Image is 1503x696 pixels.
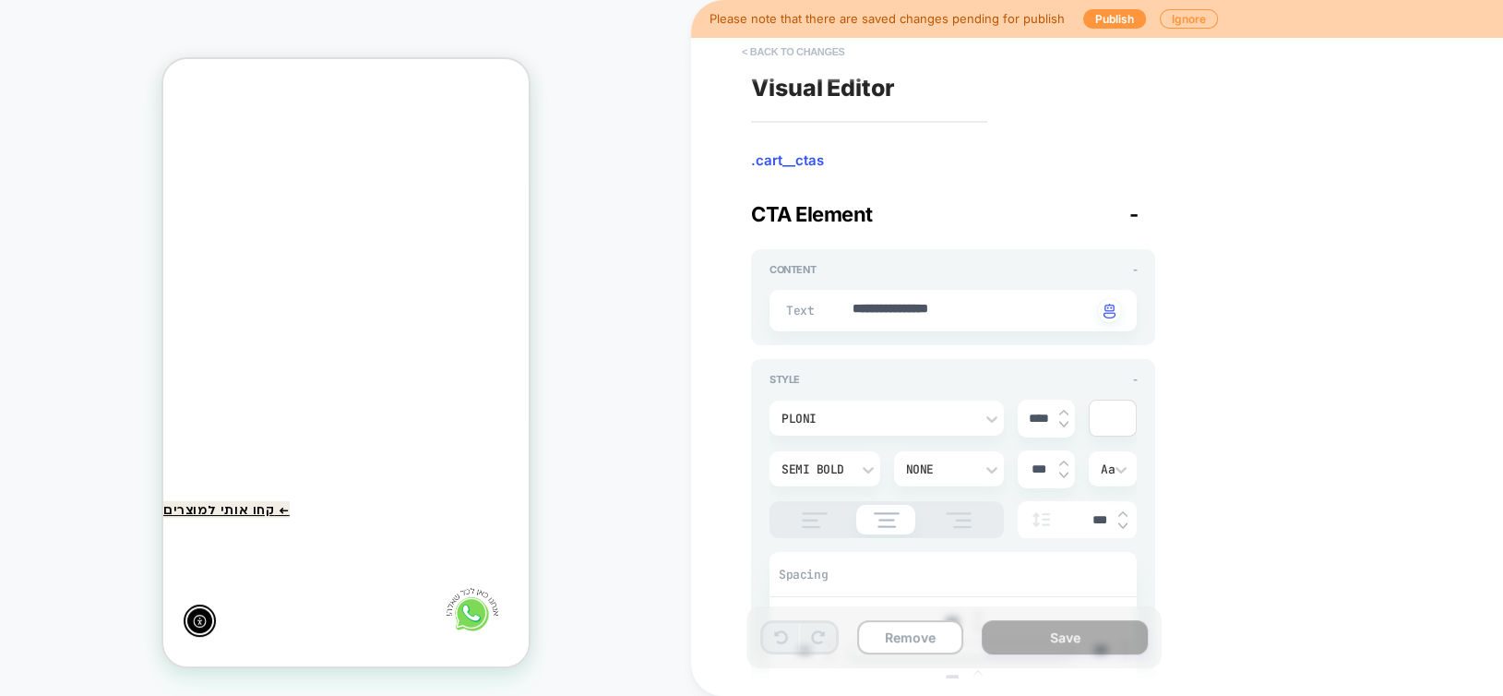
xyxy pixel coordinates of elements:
img: up [1059,409,1068,416]
span: - [1133,373,1138,386]
button: Ignore [1160,9,1218,29]
img: 4_260b7fbc-cbab-4c82-b1c1-835e4ab41c0f.png [282,524,338,580]
img: up [1059,460,1068,467]
span: Visual Editor [751,74,895,102]
img: align text center [865,512,909,528]
img: up [1118,510,1127,518]
button: Remove [857,620,963,654]
div: Semi Bold [781,462,850,477]
span: Spacing [779,567,828,582]
div: Ploni [781,411,973,426]
div: None [906,462,974,477]
span: .cart__ctas [751,151,1155,170]
img: down [1059,472,1068,479]
img: down [1118,522,1127,530]
img: down [1059,421,1068,428]
span: Content [769,263,816,276]
span: CTA Element [751,202,873,226]
span: - [1133,263,1138,276]
div: Aa [1101,462,1125,477]
img: edit with ai [1103,304,1115,318]
span: Style [769,373,800,386]
button: Save [982,620,1148,654]
button: Publish [1083,9,1146,29]
img: align text left [792,512,838,528]
span: Text [786,303,809,318]
span: - [1129,202,1139,226]
img: line height [1027,512,1055,527]
button: < Back to changes [733,37,854,66]
img: align text right [936,512,982,528]
img: up [973,669,983,677]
